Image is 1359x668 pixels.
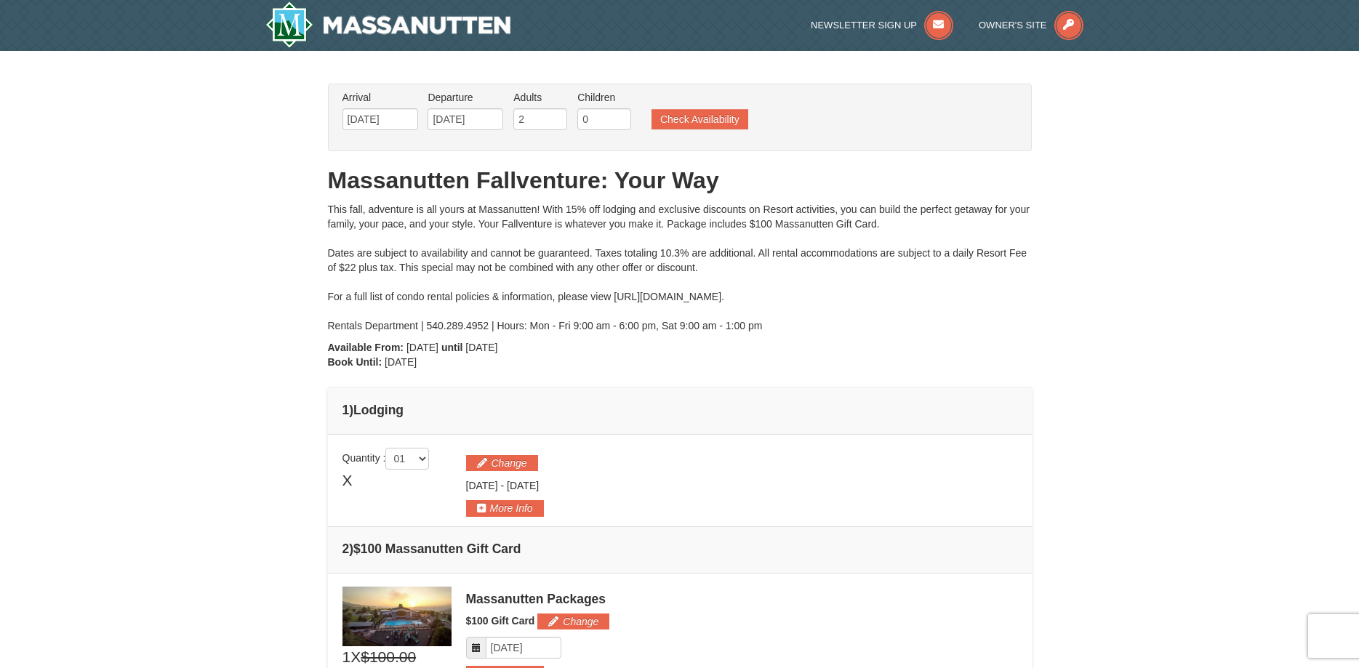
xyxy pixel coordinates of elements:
[652,109,748,129] button: Check Availability
[513,90,567,105] label: Adults
[328,166,1032,195] h1: Massanutten Fallventure: Your Way
[465,342,497,353] span: [DATE]
[342,587,452,646] img: 6619879-1.jpg
[466,480,498,491] span: [DATE]
[342,470,353,491] span: X
[265,1,511,48] img: Massanutten Resort Logo
[385,356,417,368] span: [DATE]
[507,480,539,491] span: [DATE]
[342,452,430,464] span: Quantity :
[811,20,917,31] span: Newsletter Sign Up
[441,342,463,353] strong: until
[811,20,953,31] a: Newsletter Sign Up
[265,1,511,48] a: Massanutten Resort
[349,403,353,417] span: )
[428,90,503,105] label: Departure
[328,356,382,368] strong: Book Until:
[466,592,1017,606] div: Massanutten Packages
[537,613,609,629] button: Change
[328,342,404,353] strong: Available From:
[979,20,1047,31] span: Owner's Site
[350,646,361,668] span: X
[466,455,538,471] button: Change
[361,646,416,668] span: $100.00
[342,403,1017,417] h4: 1 Lodging
[577,90,631,105] label: Children
[500,480,504,491] span: -
[466,615,535,627] span: $100 Gift Card
[979,20,1083,31] a: Owner's Site
[349,542,353,556] span: )
[328,202,1032,333] div: This fall, adventure is all yours at Massanutten! With 15% off lodging and exclusive discounts on...
[466,500,544,516] button: More Info
[342,646,351,668] span: 1
[342,90,418,105] label: Arrival
[342,542,1017,556] h4: 2 $100 Massanutten Gift Card
[406,342,438,353] span: [DATE]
